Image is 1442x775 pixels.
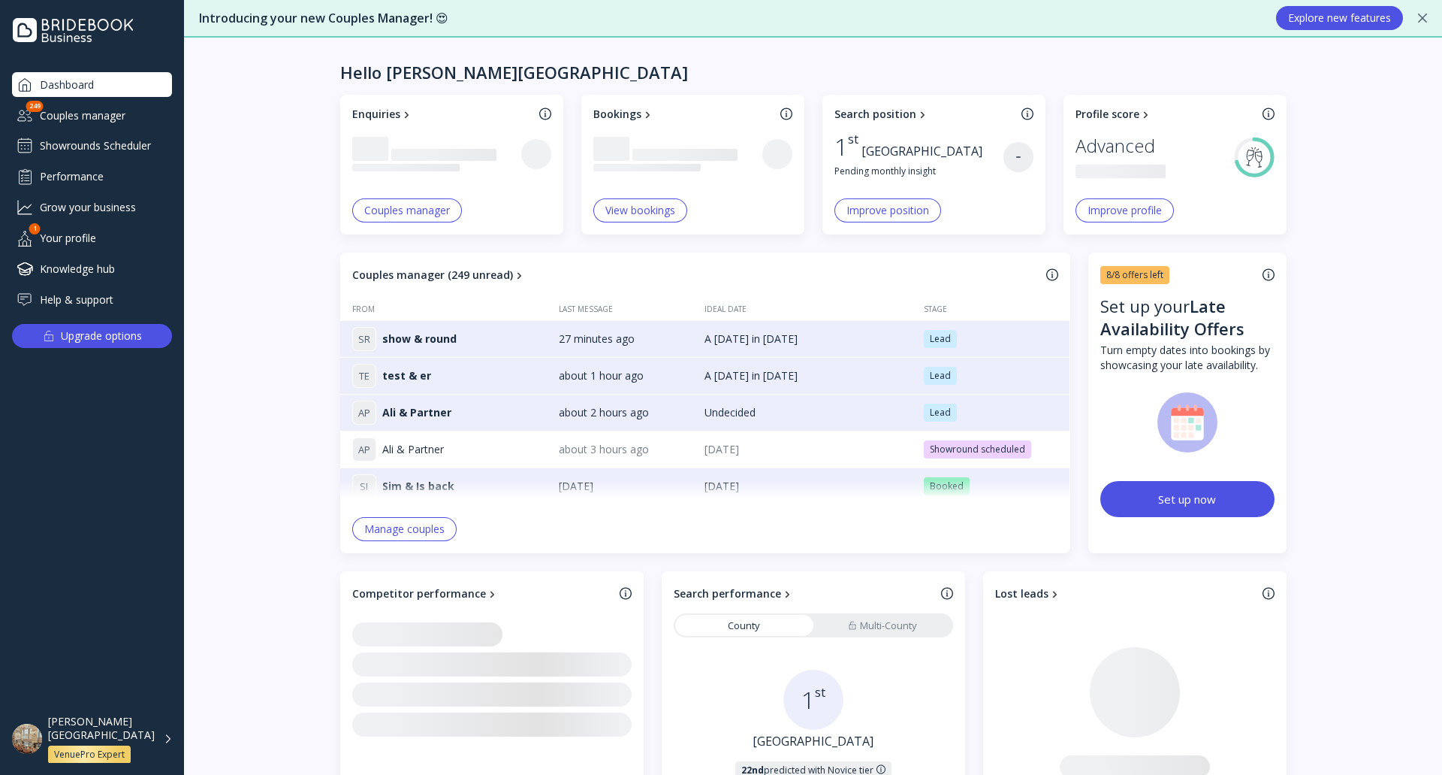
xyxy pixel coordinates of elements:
div: Lead [930,333,951,345]
button: Improve profile [1075,198,1174,223]
div: T E [352,364,376,388]
div: 249 [26,101,44,112]
span: Sim & Is back [382,479,454,494]
span: Ali & Partner [382,405,451,420]
iframe: Chat Widget [1367,703,1442,775]
a: Help & support [12,287,172,312]
div: [PERSON_NAME][GEOGRAPHIC_DATA] [48,715,155,742]
div: Advanced [1075,132,1155,160]
div: Late Availability Offers [1100,295,1244,340]
div: Search position [834,107,916,122]
div: View bookings [605,204,675,216]
a: Knowledge hub [12,256,172,281]
div: [DATE] [704,479,912,494]
img: dpr=1,fit=cover,g=face,w=48,h=48 [12,724,42,754]
a: Performance [12,164,172,189]
a: Search performance [674,586,935,601]
div: 1 [801,683,825,717]
div: Stage [924,304,1069,314]
div: Improve profile [1088,204,1162,216]
a: Competitor performance [352,586,614,601]
div: 27 minutes ago [559,331,692,347]
div: From [340,304,560,314]
div: Couples manager [12,103,172,128]
div: Lead [930,407,951,419]
button: Manage couples [352,517,457,541]
div: Lost leads [995,586,1048,601]
div: Turn empty dates into bookings by showcasing your late availability. [1100,343,1275,373]
div: Competitor performance [352,586,486,601]
span: show & round [382,331,457,347]
div: Set up your [1100,295,1275,343]
a: Dashboard [12,72,172,97]
div: Lead [930,370,951,382]
div: VenuePro Expert [54,749,125,761]
div: Profile score [1075,107,1139,122]
a: Grow your business [12,195,172,219]
div: Showround scheduled [930,444,1025,456]
a: Enquiries [352,107,533,122]
div: Upgrade options [61,325,142,347]
div: A P [352,437,376,462]
div: Explore new features [1288,12,1391,24]
a: Bookings [593,107,774,122]
a: Your profile1 [12,226,172,250]
div: Enquiries [352,107,400,122]
div: [GEOGRAPHIC_DATA] [753,733,873,749]
div: A [DATE] in [DATE] [704,368,912,383]
div: Ideal date [704,304,924,314]
a: Showrounds Scheduler [12,134,172,158]
div: about 1 hour ago [559,368,692,383]
div: 8/8 offers left [1106,268,1163,281]
span: test & er [382,368,431,383]
div: Manage couples [364,523,445,535]
div: about 2 hours ago [559,405,692,420]
button: Explore new features [1276,6,1403,30]
div: about 3 hours ago [559,442,692,457]
div: Your profile [12,226,172,250]
a: Profile score [1075,107,1256,122]
button: Couples manager [352,198,462,223]
div: Couples manager (249 unread) [352,268,513,283]
div: 1 [29,223,41,235]
div: Pending monthly insight [834,165,1003,177]
a: [GEOGRAPHIC_DATA] [753,733,873,750]
a: Couples manager (249 unread) [352,268,1040,283]
div: Undecided [704,405,912,420]
div: Search performance [674,586,781,601]
button: Set up now [1100,481,1275,517]
a: Couples manager249 [12,103,172,128]
button: Upgrade options [12,324,172,348]
div: S R [352,327,376,351]
button: View bookings [593,198,687,223]
div: [GEOGRAPHIC_DATA] [861,143,991,160]
div: Bookings [593,107,641,122]
div: S I [352,474,376,498]
button: Improve position [834,198,941,223]
div: Improve position [846,204,929,216]
a: County [675,615,813,636]
div: A [DATE] in [DATE] [704,331,912,347]
div: [DATE] [704,442,912,457]
div: Multi-County [848,619,917,633]
div: 1 [834,132,858,161]
div: Booked [930,480,964,492]
div: Last message [559,304,704,314]
div: [DATE] [559,479,692,494]
div: Set up now [1158,492,1216,507]
a: Lost leads [995,586,1256,601]
div: Introducing your new Couples Manager! 😍 [199,10,1261,27]
div: A P [352,401,376,425]
span: Ali & Partner [382,442,444,457]
div: Hello [PERSON_NAME][GEOGRAPHIC_DATA] [340,62,688,83]
a: Search position [834,107,1015,122]
div: Couples manager [364,204,450,216]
